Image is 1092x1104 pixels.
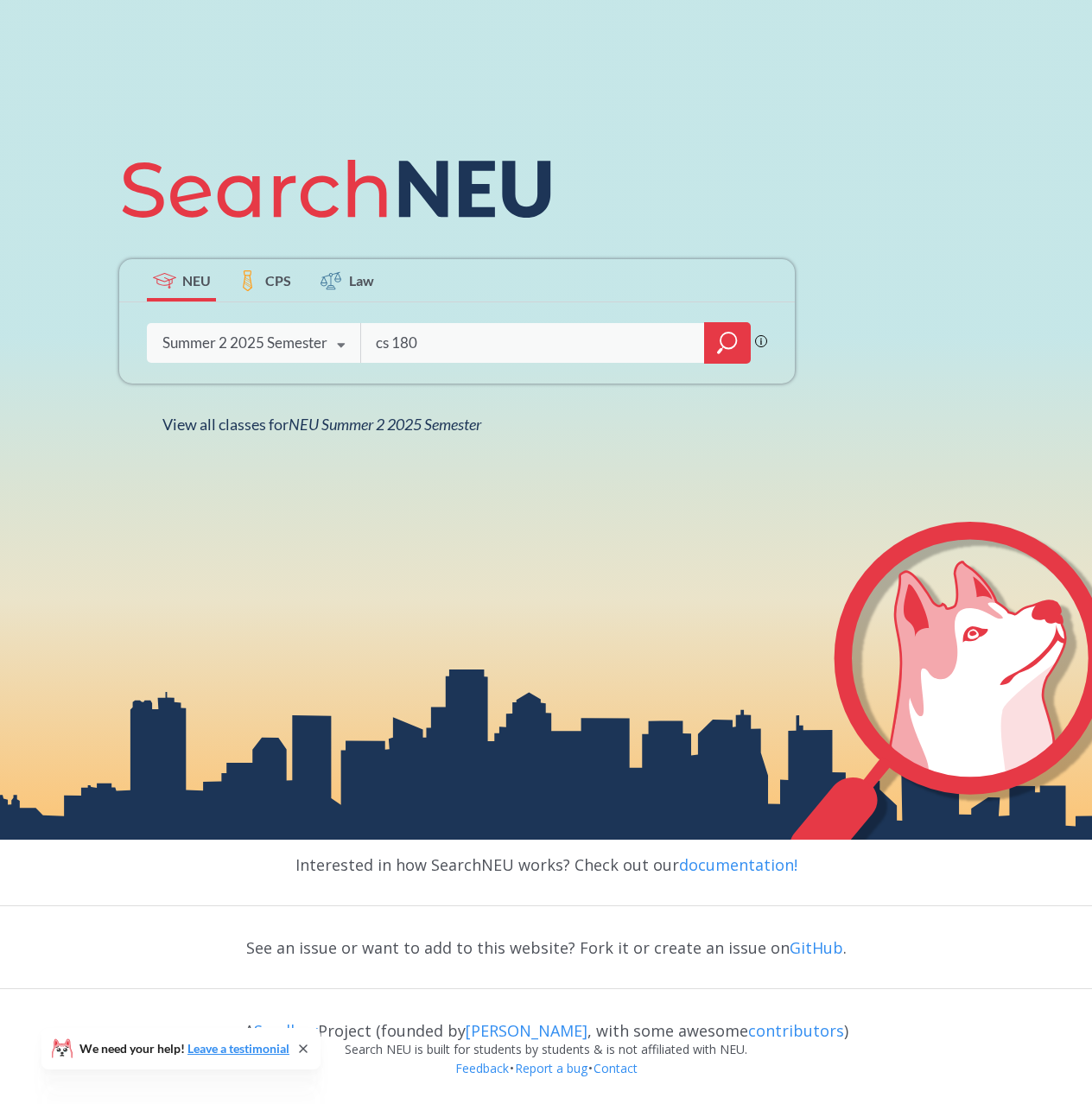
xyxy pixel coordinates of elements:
span: NEU [182,270,211,290]
div: magnifying glass [704,322,751,364]
span: CPS [265,270,291,290]
span: NEU Summer 2 2025 Semester [289,415,481,434]
span: Law [349,270,374,290]
a: Sandbox [254,1020,318,1041]
a: Report a bug [514,1060,588,1076]
a: contributors [748,1020,844,1041]
a: [PERSON_NAME] [466,1020,587,1041]
a: Contact [593,1060,638,1076]
div: Summer 2 2025 Semester [162,333,327,352]
svg: magnifying glass [717,331,738,355]
input: Class, professor, course number, "phrase" [374,325,692,361]
a: Feedback [454,1060,510,1076]
a: GitHub [790,937,843,958]
span: View all classes for [162,415,481,434]
a: documentation! [679,854,797,875]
